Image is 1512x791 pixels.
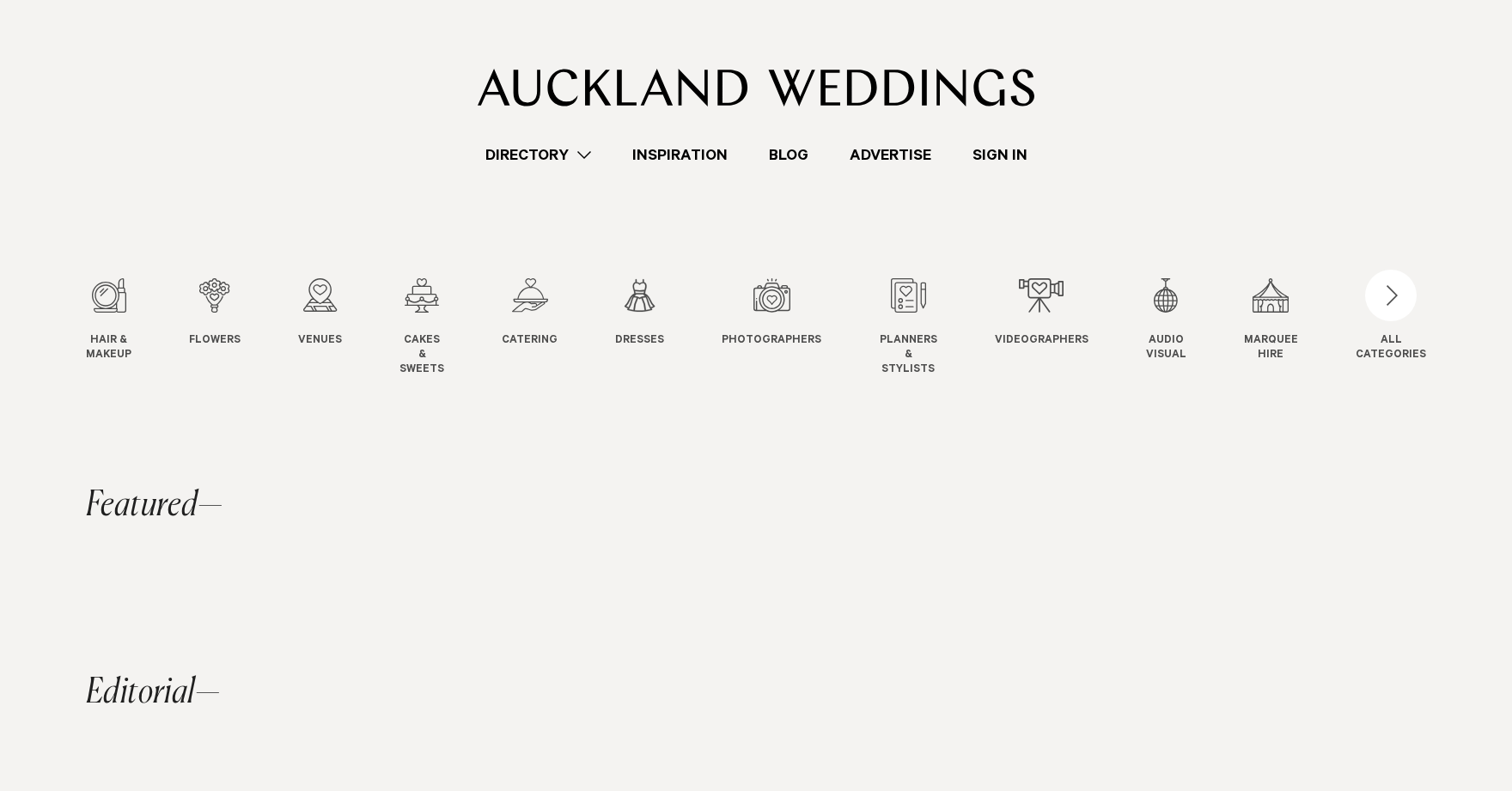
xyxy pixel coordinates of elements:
[1356,334,1426,363] div: ALL CATEGORIES
[722,278,821,349] a: Photographers
[502,278,558,349] a: Catering
[86,334,131,363] span: Hair & Makeup
[399,278,479,377] swiper-slide: 4 / 12
[298,334,342,349] span: Venues
[86,676,220,710] h2: Editorial
[722,278,856,377] swiper-slide: 7 / 12
[995,334,1088,349] span: Videographers
[995,278,1088,349] a: Videographers
[615,334,664,349] span: Dresses
[502,278,592,377] swiper-slide: 5 / 12
[1244,278,1332,377] swiper-slide: 11 / 12
[189,278,241,349] a: Flowers
[880,334,937,377] span: Planners & Stylists
[1244,278,1298,363] a: Marquee Hire
[880,278,937,377] a: Planners & Stylists
[1244,334,1298,363] span: Marquee Hire
[1146,278,1186,363] a: Audio Visual
[615,278,698,377] swiper-slide: 6 / 12
[995,278,1123,377] swiper-slide: 9 / 12
[612,143,748,167] a: Inspiration
[615,278,664,349] a: Dresses
[86,278,166,377] swiper-slide: 1 / 12
[722,334,821,349] span: Photographers
[1356,278,1426,359] button: ALLCATEGORIES
[86,489,223,523] h2: Featured
[399,278,444,377] a: Cakes & Sweets
[1146,278,1221,377] swiper-slide: 10 / 12
[189,334,241,349] span: Flowers
[399,334,444,377] span: Cakes & Sweets
[189,278,275,377] swiper-slide: 2 / 12
[478,69,1035,106] img: Auckland Weddings Logo
[829,143,952,167] a: Advertise
[952,143,1048,167] a: Sign In
[748,143,829,167] a: Blog
[298,278,376,377] swiper-slide: 3 / 12
[465,143,612,167] a: Directory
[502,334,558,349] span: Catering
[298,278,342,349] a: Venues
[880,278,972,377] swiper-slide: 8 / 12
[1146,334,1186,363] span: Audio Visual
[86,278,131,363] a: Hair & Makeup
